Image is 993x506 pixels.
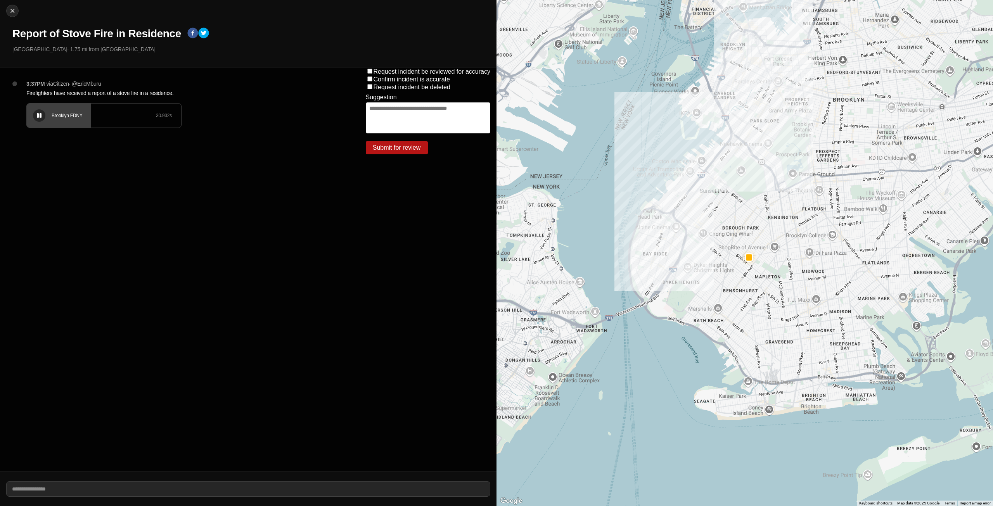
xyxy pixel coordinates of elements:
[859,501,893,506] button: Keyboard shortcuts
[12,45,490,53] p: [GEOGRAPHIC_DATA] · 1.75 mi from [GEOGRAPHIC_DATA]
[26,89,335,97] p: Firefighters have received a report of a stove fire in a residence.
[366,94,397,101] label: Suggestion
[374,76,450,83] label: Confirm incident is accurate
[944,501,955,505] a: Terms (opens in new tab)
[374,68,491,75] label: Request incident be reviewed for accuracy
[9,7,16,15] img: cancel
[366,141,428,154] button: Submit for review
[52,112,156,119] div: Brooklyn FDNY
[26,80,45,88] p: 3:37PM
[6,5,19,17] button: cancel
[47,80,101,88] p: via Citizen · @ EricMburu
[12,27,181,41] h1: Report of Stove Fire in Residence
[374,84,450,90] label: Request incident be deleted
[156,112,172,119] div: 30.932 s
[498,496,524,506] img: Google
[960,501,991,505] a: Report a map error
[198,28,209,40] button: twitter
[897,501,939,505] span: Map data ©2025 Google
[187,28,198,40] button: facebook
[498,496,524,506] a: Open this area in Google Maps (opens a new window)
